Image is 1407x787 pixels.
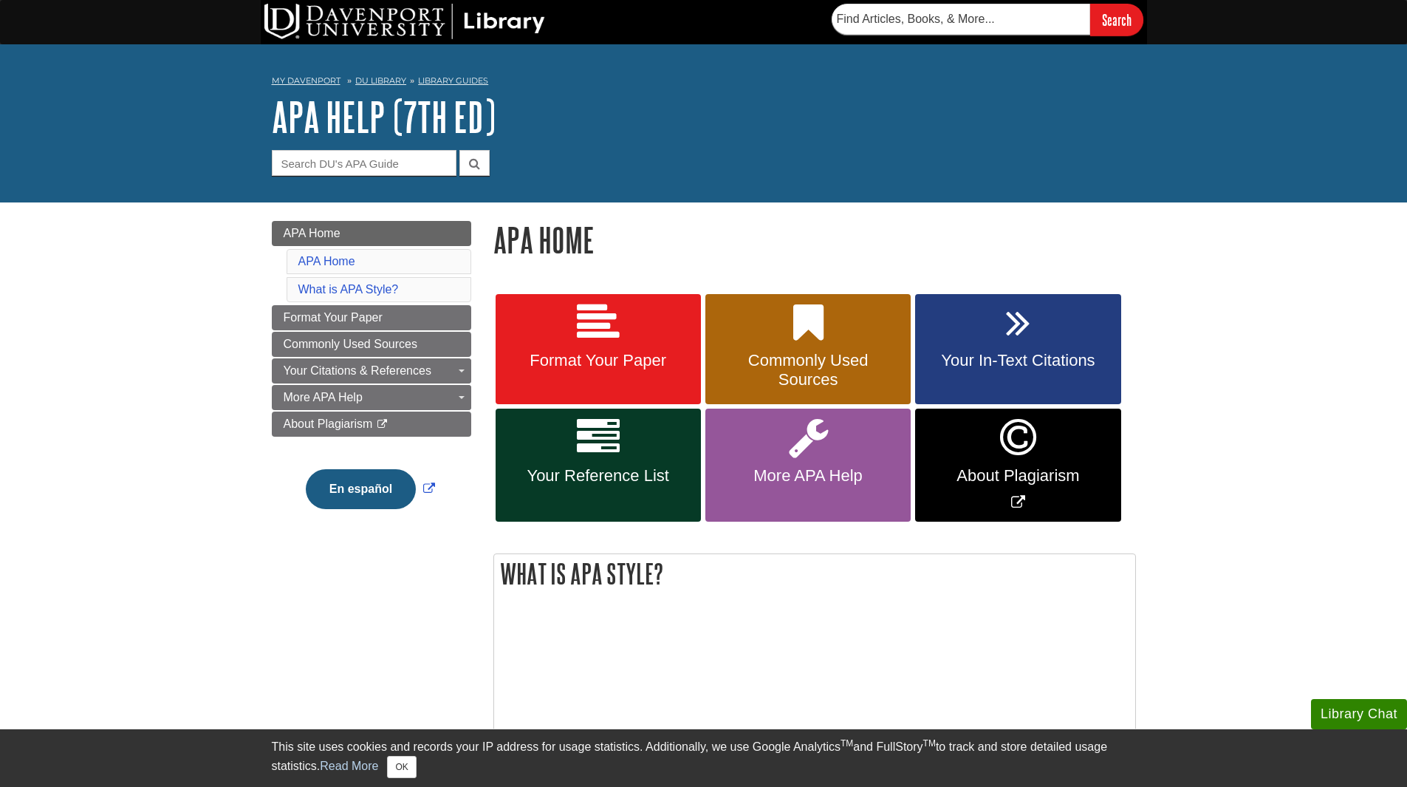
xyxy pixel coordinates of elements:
[272,332,471,357] a: Commonly Used Sources
[284,311,383,324] span: Format Your Paper
[306,469,416,509] button: En español
[496,409,701,522] a: Your Reference List
[418,75,488,86] a: Library Guides
[705,409,911,522] a: More APA Help
[320,760,378,772] a: Read More
[507,351,690,370] span: Format Your Paper
[284,364,431,377] span: Your Citations & References
[705,294,911,405] a: Commonly Used Sources
[284,418,373,430] span: About Plagiarism
[272,150,456,176] input: Search DU's APA Guide
[1311,699,1407,729] button: Library Chat
[716,466,900,486] span: More APA Help
[284,338,417,350] span: Commonly Used Sources
[302,483,439,495] a: Link opens in new window
[272,94,496,140] a: APA Help (7th Ed)
[832,4,1090,35] input: Find Articles, Books, & More...
[272,358,471,384] a: Your Citations & References
[494,554,1135,593] h2: What is APA Style?
[493,221,1136,259] h1: APA Home
[376,420,388,429] i: This link opens in a new window
[298,283,399,296] a: What is APA Style?
[272,305,471,330] a: Format Your Paper
[298,255,355,268] a: APA Home
[272,71,1136,95] nav: breadcrumb
[284,391,363,403] span: More APA Help
[272,221,471,534] div: Guide Page Menu
[264,4,545,39] img: DU Library
[1090,4,1143,35] input: Search
[272,412,471,437] a: About Plagiarism
[926,466,1109,486] span: About Plagiarism
[272,75,340,87] a: My Davenport
[915,294,1120,405] a: Your In-Text Citations
[272,221,471,246] a: APA Home
[272,738,1136,778] div: This site uses cookies and records your IP address for usage statistics. Additionally, we use Goo...
[496,294,701,405] a: Format Your Paper
[915,409,1120,522] a: Link opens in new window
[387,756,416,778] button: Close
[355,75,406,86] a: DU Library
[923,738,936,749] sup: TM
[841,738,853,749] sup: TM
[832,4,1143,35] form: Searches DU Library's articles, books, and more
[507,466,690,486] span: Your Reference List
[926,351,1109,370] span: Your In-Text Citations
[272,385,471,410] a: More APA Help
[716,351,900,389] span: Commonly Used Sources
[284,227,340,239] span: APA Home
